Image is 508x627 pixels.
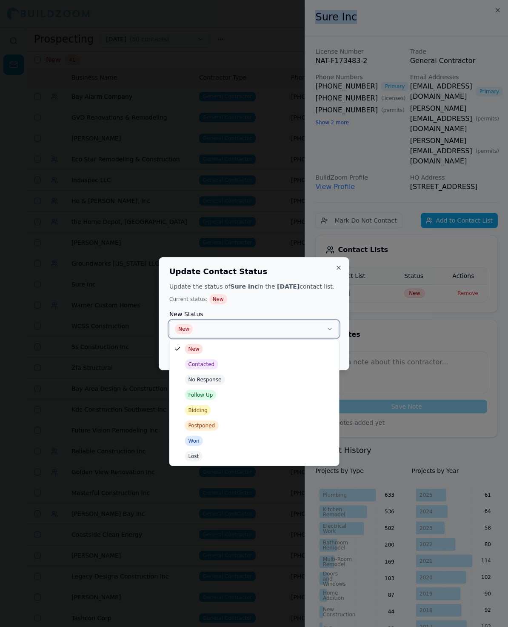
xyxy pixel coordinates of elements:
[185,436,203,446] span: Won
[231,283,258,290] strong: Sure Inc
[169,294,339,304] p: Current status:
[185,405,211,415] span: Bidding
[209,294,227,304] span: New
[277,283,300,290] strong: [DATE]
[185,390,217,400] span: Follow Up
[185,344,203,354] span: New
[185,421,219,431] span: Postponed
[185,451,203,461] span: Lost
[169,282,339,291] p: Update the status of in the contact list.
[169,311,339,317] label: New Status
[185,375,225,385] span: No Response
[169,268,339,275] h2: Update Contact Status
[185,359,218,369] span: Contacted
